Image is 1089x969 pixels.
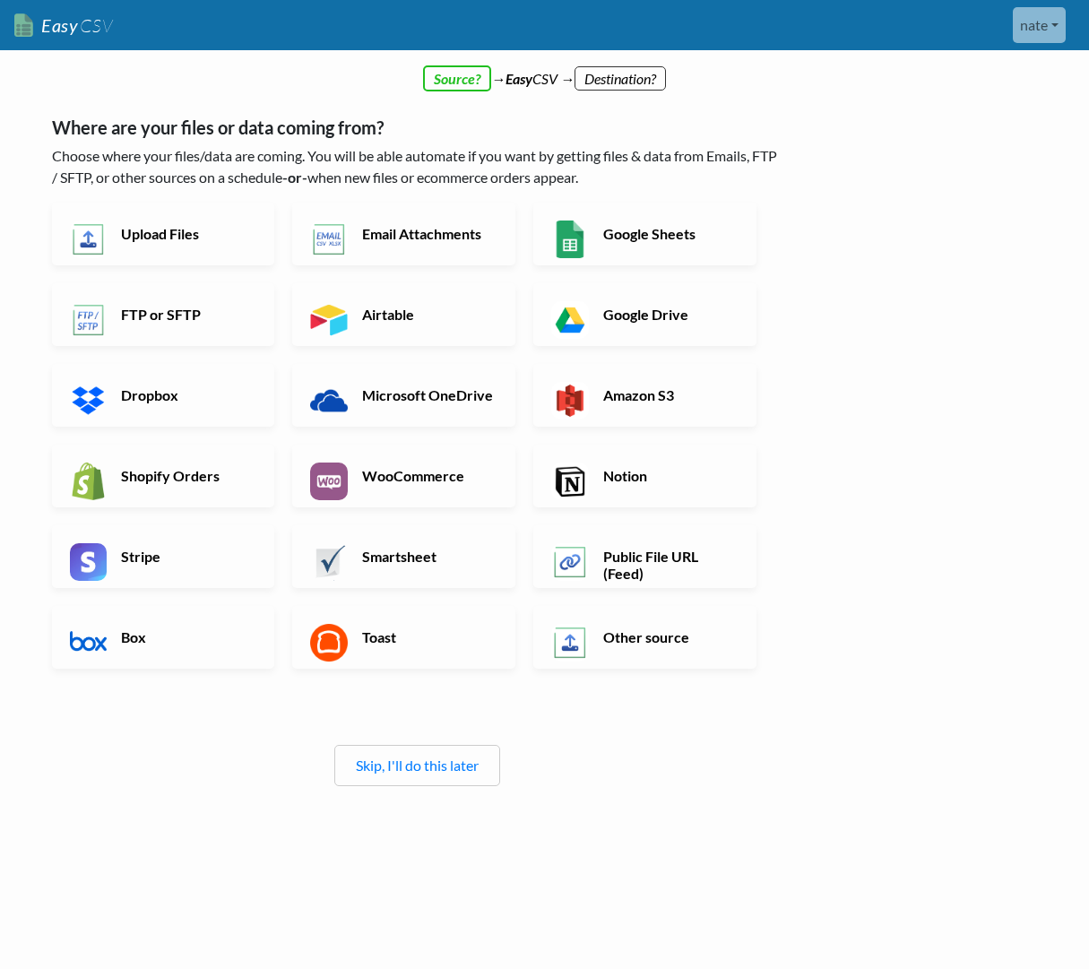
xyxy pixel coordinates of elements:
h6: Smartsheet [358,548,498,565]
img: Dropbox App & API [70,382,108,420]
h6: Google Drive [599,306,739,323]
img: FTP or SFTP App & API [70,301,108,339]
a: Shopify Orders [52,445,275,507]
img: Notion App & API [551,463,589,500]
img: Smartsheet App & API [310,543,348,581]
a: Box [52,606,275,669]
h6: Upload Files [117,225,257,242]
img: Microsoft OneDrive App & API [310,382,348,420]
div: → CSV → [34,50,1056,90]
h5: Where are your files or data coming from? [52,117,782,138]
a: Notion [533,445,756,507]
a: Upload Files [52,203,275,265]
h6: Google Sheets [599,225,739,242]
h6: Dropbox [117,386,257,403]
a: nate [1013,7,1066,43]
a: Dropbox [52,364,275,427]
img: Airtable App & API [310,301,348,339]
a: Smartsheet [292,525,515,588]
a: EasyCSV [14,7,113,44]
h6: FTP or SFTP [117,306,257,323]
img: Amazon S3 App & API [551,382,589,420]
a: Public File URL (Feed) [533,525,756,588]
img: Stripe App & API [70,543,108,581]
h6: Box [117,628,257,645]
h6: Email Attachments [358,225,498,242]
a: Google Sheets [533,203,756,265]
a: Stripe [52,525,275,588]
a: Skip, I'll do this later [356,757,479,774]
img: Email New CSV or XLSX File App & API [310,221,348,258]
h6: Microsoft OneDrive [358,386,498,403]
img: Upload Files App & API [70,221,108,258]
h6: Amazon S3 [599,386,739,403]
b: -or- [282,169,307,186]
h6: Notion [599,467,739,484]
h6: Airtable [358,306,498,323]
a: Google Drive [533,283,756,346]
a: Amazon S3 [533,364,756,427]
img: Shopify App & API [70,463,108,500]
a: FTP or SFTP [52,283,275,346]
img: WooCommerce App & API [310,463,348,500]
a: WooCommerce [292,445,515,507]
a: Other source [533,606,756,669]
img: Public File URL App & API [551,543,589,581]
img: Toast App & API [310,624,348,662]
img: Box App & API [70,624,108,662]
h6: Shopify Orders [117,467,257,484]
h6: Stripe [117,548,257,565]
a: Toast [292,606,515,669]
h6: Public File URL (Feed) [599,548,739,582]
h6: WooCommerce [358,467,498,484]
h6: Other source [599,628,739,645]
h6: Toast [358,628,498,645]
a: Airtable [292,283,515,346]
a: Microsoft OneDrive [292,364,515,427]
a: Email Attachments [292,203,515,265]
img: Google Drive App & API [551,301,589,339]
p: Choose where your files/data are coming. You will be able automate if you want by getting files &... [52,145,782,188]
img: Google Sheets App & API [551,221,589,258]
img: Other Source App & API [551,624,589,662]
span: CSV [78,14,113,37]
